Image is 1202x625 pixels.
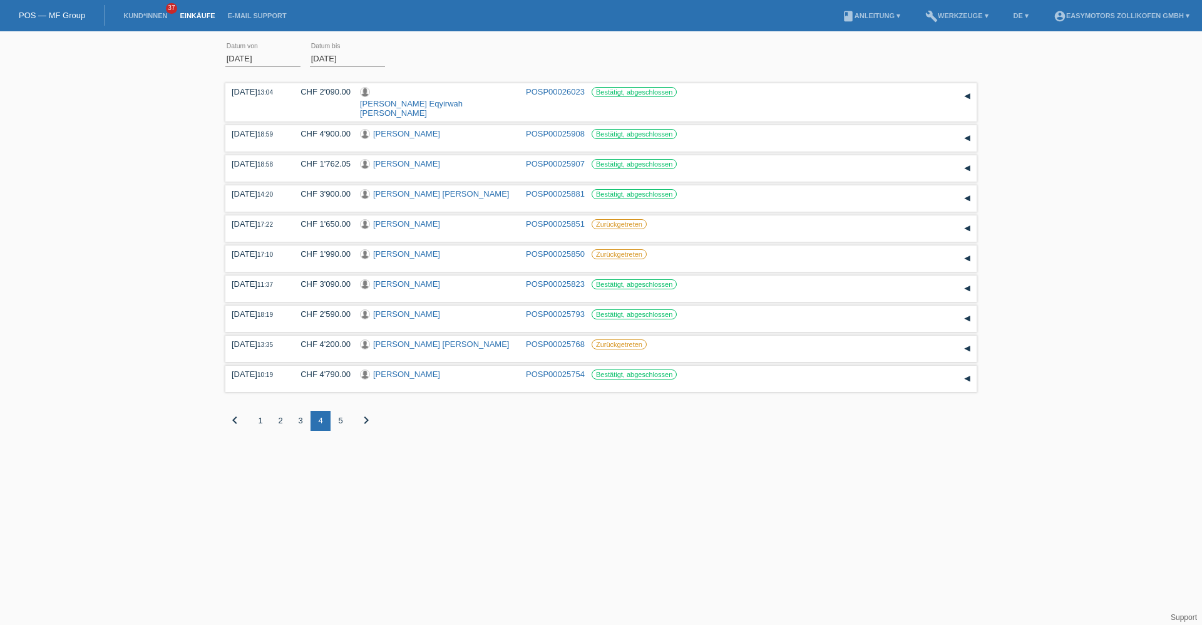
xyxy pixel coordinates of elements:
a: [PERSON_NAME] [373,249,440,259]
div: auf-/zuklappen [958,87,977,106]
span: 17:22 [257,221,273,228]
div: auf-/zuklappen [958,159,977,178]
a: E-Mail Support [222,12,293,19]
div: CHF 1'990.00 [291,249,351,259]
i: chevron_right [359,413,374,428]
label: Zurückgetreten [592,249,647,259]
div: CHF 2'090.00 [291,87,351,96]
div: auf-/zuklappen [958,219,977,238]
div: CHF 1'650.00 [291,219,351,229]
a: [PERSON_NAME] [373,309,440,319]
a: POSP00025823 [526,279,585,289]
a: [PERSON_NAME] [373,219,440,229]
div: [DATE] [232,219,282,229]
label: Bestätigt, abgeschlossen [592,129,677,139]
label: Zurückgetreten [592,339,647,349]
a: POSP00025754 [526,369,585,379]
span: 10:19 [257,371,273,378]
div: CHF 3'900.00 [291,189,351,199]
div: CHF 4'200.00 [291,339,351,349]
div: auf-/zuklappen [958,189,977,208]
label: Bestätigt, abgeschlossen [592,87,677,97]
a: account_circleEasymotors Zollikofen GmbH ▾ [1047,12,1196,19]
div: [DATE] [232,339,282,349]
a: [PERSON_NAME] [373,369,440,379]
a: POSP00026023 [526,87,585,96]
div: auf-/zuklappen [958,129,977,148]
div: CHF 4'900.00 [291,129,351,138]
div: [DATE] [232,279,282,289]
span: 17:10 [257,251,273,258]
a: POSP00025881 [526,189,585,199]
i: account_circle [1054,10,1066,23]
label: Bestätigt, abgeschlossen [592,189,677,199]
div: CHF 2'590.00 [291,309,351,319]
i: chevron_left [227,413,242,428]
span: 14:20 [257,191,273,198]
a: [PERSON_NAME] [373,129,440,138]
a: [PERSON_NAME] [373,159,440,168]
label: Zurückgetreten [592,219,647,229]
div: 5 [331,411,351,431]
span: 18:58 [257,161,273,168]
div: [DATE] [232,189,282,199]
label: Bestätigt, abgeschlossen [592,369,677,380]
div: auf-/zuklappen [958,369,977,388]
a: DE ▾ [1007,12,1035,19]
div: [DATE] [232,249,282,259]
a: POSP00025851 [526,219,585,229]
div: auf-/zuklappen [958,309,977,328]
a: [PERSON_NAME] Eqyirwah [PERSON_NAME] [360,99,463,118]
div: auf-/zuklappen [958,279,977,298]
span: 11:37 [257,281,273,288]
a: POS — MF Group [19,11,85,20]
a: Kund*innen [117,12,173,19]
div: 4 [311,411,331,431]
span: 13:35 [257,341,273,348]
i: build [925,10,938,23]
a: POSP00025908 [526,129,585,138]
a: POSP00025907 [526,159,585,168]
div: CHF 4'790.00 [291,369,351,379]
span: 13:04 [257,89,273,96]
span: 18:19 [257,311,273,318]
span: 37 [166,3,177,14]
a: [PERSON_NAME] [373,279,440,289]
a: Einkäufe [173,12,221,19]
div: CHF 3'090.00 [291,279,351,289]
a: bookAnleitung ▾ [836,12,907,19]
div: 3 [290,411,311,431]
a: POSP00025768 [526,339,585,349]
span: 18:59 [257,131,273,138]
a: [PERSON_NAME] [PERSON_NAME] [373,339,509,349]
div: 2 [270,411,290,431]
label: Bestätigt, abgeschlossen [592,159,677,169]
div: [DATE] [232,129,282,138]
div: CHF 1'762.05 [291,159,351,168]
a: buildWerkzeuge ▾ [919,12,995,19]
i: book [842,10,855,23]
label: Bestätigt, abgeschlossen [592,279,677,289]
a: Support [1171,613,1197,622]
a: POSP00025793 [526,309,585,319]
label: Bestätigt, abgeschlossen [592,309,677,319]
div: auf-/zuklappen [958,339,977,358]
div: auf-/zuklappen [958,249,977,268]
div: [DATE] [232,309,282,319]
div: 1 [250,411,270,431]
div: [DATE] [232,87,282,96]
div: [DATE] [232,159,282,168]
a: POSP00025850 [526,249,585,259]
div: [DATE] [232,369,282,379]
a: [PERSON_NAME] [PERSON_NAME] [373,189,509,199]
